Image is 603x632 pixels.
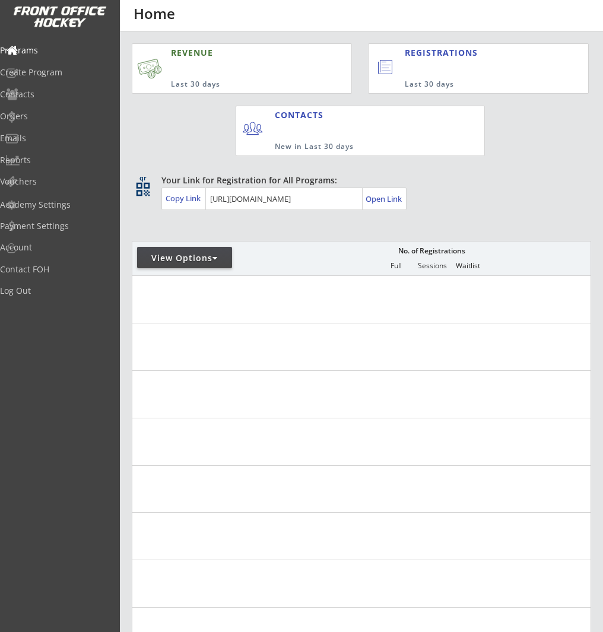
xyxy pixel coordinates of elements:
[166,193,203,204] div: Copy Link
[275,142,429,152] div: New in Last 30 days
[395,247,468,255] div: No. of Registrations
[366,194,403,204] div: Open Link
[161,174,554,186] div: Your Link for Registration for All Programs:
[135,174,150,182] div: qr
[171,80,297,90] div: Last 30 days
[450,262,485,270] div: Waitlist
[366,190,403,207] a: Open Link
[134,180,152,198] button: qr_code
[405,47,535,59] div: REGISTRATIONS
[171,47,297,59] div: REVENUE
[378,262,414,270] div: Full
[414,262,450,270] div: Sessions
[405,80,539,90] div: Last 30 days
[137,252,232,264] div: View Options
[275,109,329,121] div: CONTACTS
